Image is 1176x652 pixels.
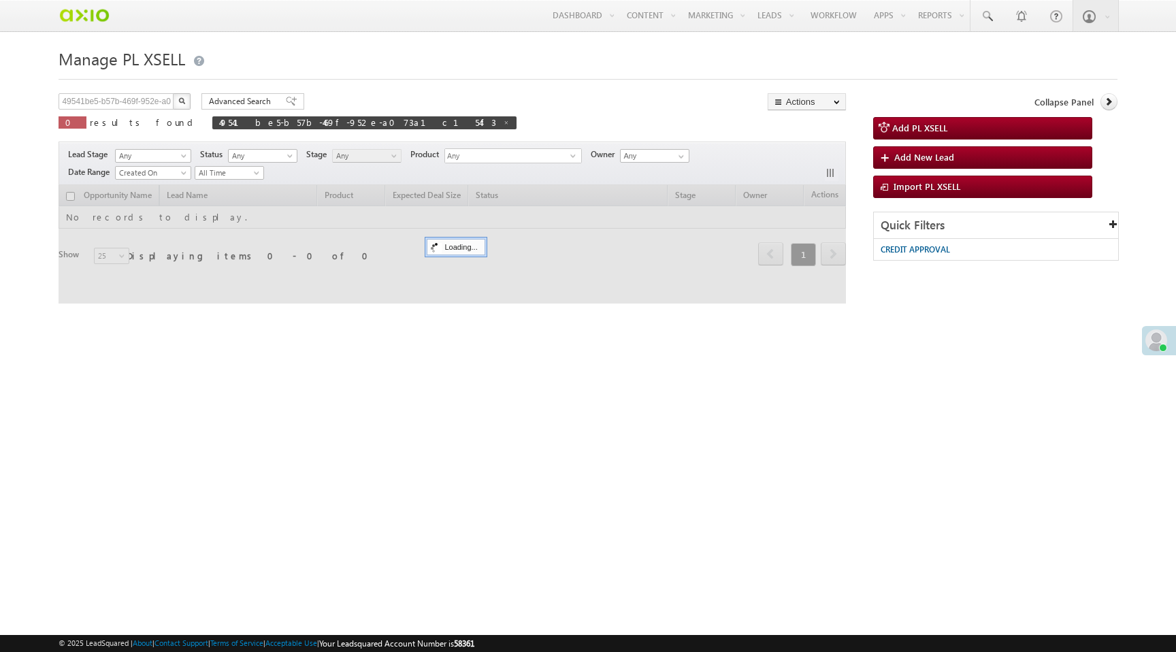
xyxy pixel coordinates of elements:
span: Any [333,150,397,162]
span: Your Leadsquared Account Number is [319,638,474,649]
input: Type to Search [620,149,689,163]
div: Loading... [427,239,485,255]
img: Custom Logo [59,3,110,27]
span: Stage [306,148,332,161]
div: Any [444,148,582,163]
span: Created On [116,167,186,179]
span: © 2025 LeadSquared | | | | | [59,637,474,650]
span: Any [229,150,293,162]
a: Terms of Service [210,638,263,647]
span: Any [116,150,186,162]
div: Quick Filters [874,212,1118,239]
span: Advanced Search [209,95,275,108]
a: Any [115,149,191,163]
span: Date Range [68,166,115,178]
span: Status [200,148,228,161]
span: results found [90,116,198,128]
span: 0 [65,116,80,128]
a: Any [228,149,297,163]
span: Add New Lead [894,151,954,163]
span: Manage PL XSELL [59,48,185,69]
span: Collapse Panel [1034,96,1094,108]
a: Created On [115,166,191,180]
span: 49541be5-b57b-469f-952e-a073a1c154f3 [219,116,496,128]
a: All Time [195,166,264,180]
span: Lead Stage [68,148,113,161]
button: Actions [768,93,846,110]
span: Add PL XSELL [892,122,947,133]
a: Show All Items [671,150,688,163]
span: Owner [591,148,620,161]
a: Contact Support [154,638,208,647]
span: 58361 [454,638,474,649]
a: Acceptable Use [265,638,317,647]
span: select [570,152,581,159]
span: All Time [195,167,260,179]
span: Any [445,149,570,165]
span: Product [410,148,444,161]
span: Import PL XSELL [894,180,960,192]
img: Search [178,97,185,104]
a: Any [332,149,402,163]
span: CREDIT APPROVAL [881,244,950,255]
a: About [133,638,152,647]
